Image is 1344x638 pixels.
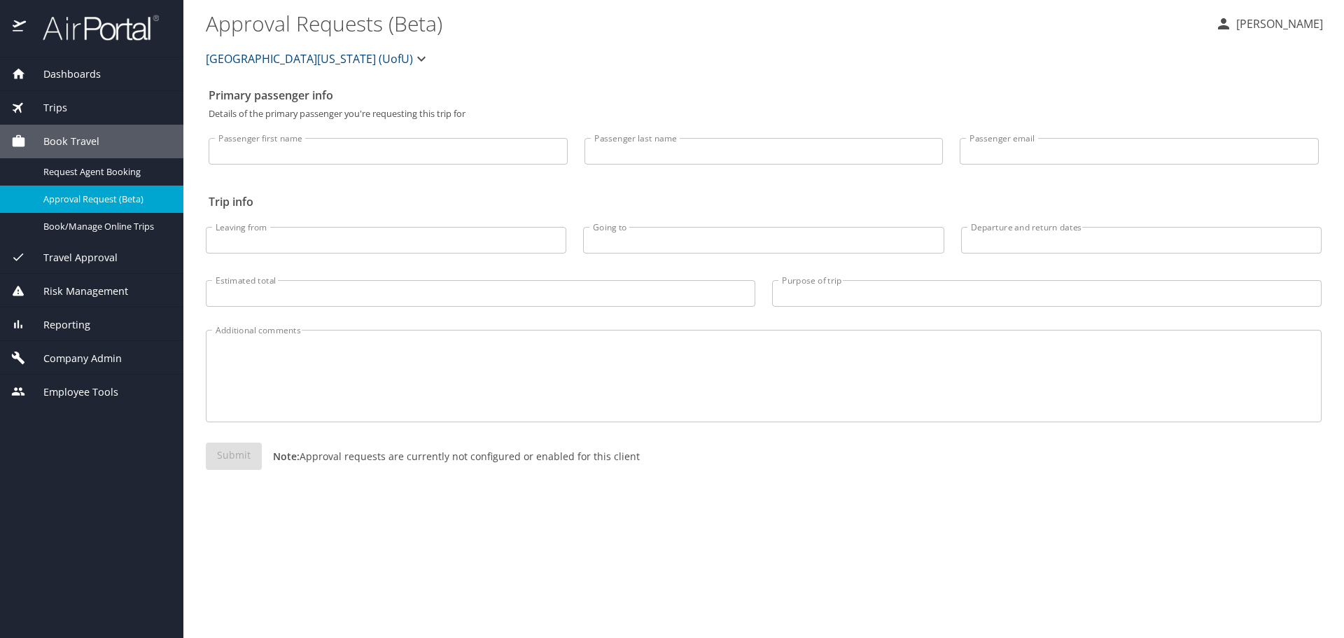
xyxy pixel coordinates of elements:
[209,84,1319,106] h2: Primary passenger info
[200,45,435,73] button: [GEOGRAPHIC_DATA][US_STATE] (UofU)
[273,450,300,463] strong: Note:
[26,351,122,366] span: Company Admin
[13,14,27,41] img: icon-airportal.png
[1210,11,1329,36] button: [PERSON_NAME]
[209,109,1319,118] p: Details of the primary passenger you're requesting this trip for
[1232,15,1323,32] p: [PERSON_NAME]
[262,449,640,464] p: Approval requests are currently not configured or enabled for this client
[26,317,90,333] span: Reporting
[206,49,413,69] span: [GEOGRAPHIC_DATA][US_STATE] (UofU)
[26,134,99,149] span: Book Travel
[26,67,101,82] span: Dashboards
[209,190,1319,213] h2: Trip info
[26,284,128,299] span: Risk Management
[43,220,167,233] span: Book/Manage Online Trips
[43,165,167,179] span: Request Agent Booking
[26,100,67,116] span: Trips
[26,384,118,400] span: Employee Tools
[43,193,167,206] span: Approval Request (Beta)
[26,250,118,265] span: Travel Approval
[206,1,1204,45] h1: Approval Requests (Beta)
[27,14,159,41] img: airportal-logo.png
